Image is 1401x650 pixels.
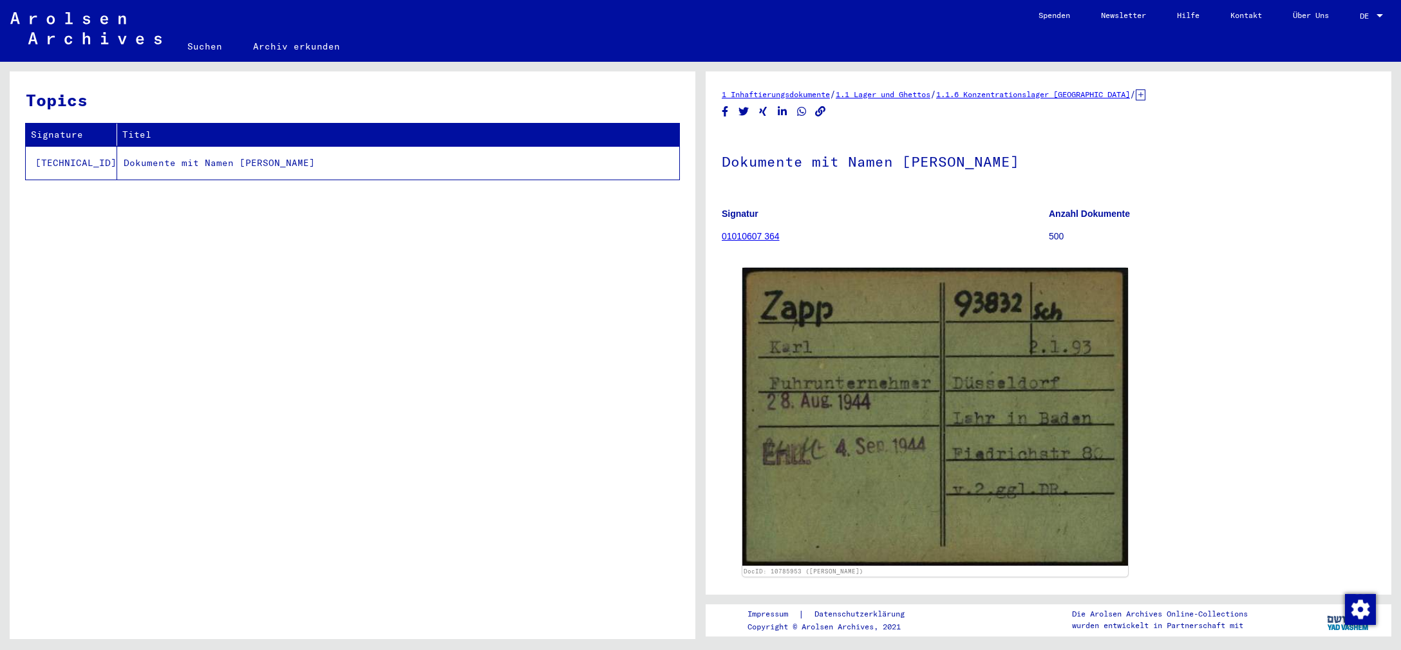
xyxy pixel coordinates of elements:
button: Share on LinkedIn [776,104,789,120]
button: Share on WhatsApp [795,104,809,120]
div: Zustimmung ändern [1344,593,1375,624]
a: 1.1.6 Konzentrationslager [GEOGRAPHIC_DATA] [936,89,1130,99]
p: 500 [1049,230,1375,243]
a: Impressum [748,608,798,621]
a: Datenschutzerklärung [804,608,920,621]
p: Copyright © Arolsen Archives, 2021 [748,621,920,633]
img: yv_logo.png [1324,604,1373,636]
a: 1 Inhaftierungsdokumente [722,89,830,99]
a: 01010607 364 [722,231,780,241]
img: Zustimmung ändern [1345,594,1376,625]
b: Signatur [722,209,758,219]
img: 001.jpg [742,268,1128,566]
span: / [830,88,836,100]
a: DocID: 10785953 ([PERSON_NAME]) [744,568,863,575]
a: Archiv erkunden [238,31,355,62]
button: Copy link [814,104,827,120]
a: 1.1 Lager und Ghettos [836,89,930,99]
button: Share on Facebook [719,104,732,120]
td: Dokumente mit Namen [PERSON_NAME] [117,146,679,180]
span: / [1130,88,1136,100]
a: Suchen [172,31,238,62]
h3: Topics [26,88,679,113]
button: Share on Xing [757,104,770,120]
h1: Dokumente mit Namen [PERSON_NAME] [722,132,1375,189]
th: Signature [26,124,117,146]
img: Arolsen_neg.svg [10,12,162,44]
span: DE [1360,12,1374,21]
span: / [930,88,936,100]
button: Share on Twitter [737,104,751,120]
td: [TECHNICAL_ID] [26,146,117,180]
b: Anzahl Dokumente [1049,209,1130,219]
p: wurden entwickelt in Partnerschaft mit [1072,620,1248,631]
th: Titel [117,124,679,146]
p: Die Arolsen Archives Online-Collections [1072,608,1248,620]
div: | [748,608,920,621]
